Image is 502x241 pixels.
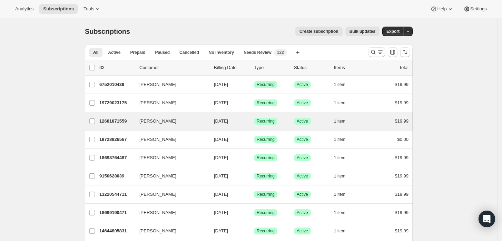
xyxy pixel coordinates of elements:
[85,28,130,35] span: Subscriptions
[214,100,228,105] span: [DATE]
[99,98,409,108] div: 19729023175[PERSON_NAME][DATE]SuccessRecurringSuccessActive1 item$19.99
[139,173,176,180] span: [PERSON_NAME]
[395,192,409,197] span: $19.99
[139,64,208,71] p: Customer
[99,81,134,88] p: 6752010439
[400,47,410,57] button: Sort the results
[386,29,400,34] span: Export
[257,82,275,87] span: Recurring
[334,210,345,215] span: 1 item
[395,228,409,233] span: $19.99
[214,228,228,233] span: [DATE]
[209,50,234,55] span: No inventory
[214,137,228,142] span: [DATE]
[297,210,308,215] span: Active
[135,189,204,200] button: [PERSON_NAME]
[244,50,272,55] span: Needs Review
[257,173,275,179] span: Recurring
[297,173,308,179] span: Active
[99,136,134,143] p: 19728826567
[368,47,385,57] button: Search and filter results
[397,137,409,142] span: $0.00
[334,137,345,142] span: 1 item
[257,210,275,215] span: Recurring
[99,153,409,163] div: 18698764487[PERSON_NAME][DATE]SuccessRecurringSuccessActive1 item$19.99
[139,209,176,216] span: [PERSON_NAME]
[179,50,199,55] span: Cancelled
[479,211,495,227] div: Open Intercom Messenger
[334,64,368,71] div: Items
[214,173,228,179] span: [DATE]
[155,50,170,55] span: Paused
[139,136,176,143] span: [PERSON_NAME]
[277,50,284,55] span: 122
[214,210,228,215] span: [DATE]
[99,228,134,234] p: 14644805831
[334,226,353,236] button: 1 item
[350,29,375,34] span: Bulk updates
[334,80,353,89] button: 1 item
[388,47,397,57] button: Customize table column order and visibility
[257,137,275,142] span: Recurring
[395,100,409,105] span: $19.99
[437,6,446,12] span: Help
[99,209,134,216] p: 18699190471
[214,82,228,87] span: [DATE]
[295,27,343,36] button: Create subscription
[297,155,308,161] span: Active
[297,100,308,106] span: Active
[257,118,275,124] span: Recurring
[135,171,204,182] button: [PERSON_NAME]
[395,173,409,179] span: $19.99
[334,190,353,199] button: 1 item
[15,6,33,12] span: Analytics
[135,97,204,108] button: [PERSON_NAME]
[139,154,176,161] span: [PERSON_NAME]
[459,4,491,14] button: Settings
[214,192,228,197] span: [DATE]
[297,228,308,234] span: Active
[99,208,409,218] div: 18699190471[PERSON_NAME][DATE]SuccessRecurringSuccessActive1 item$19.99
[334,82,345,87] span: 1 item
[83,6,94,12] span: Tools
[334,135,353,144] button: 1 item
[135,225,204,237] button: [PERSON_NAME]
[139,99,176,106] span: [PERSON_NAME]
[99,135,409,144] div: 19728826567[PERSON_NAME][DATE]SuccessRecurringSuccessActive1 item$0.00
[99,171,409,181] div: 9150628039[PERSON_NAME][DATE]SuccessRecurringSuccessActive1 item$19.99
[99,64,409,71] div: IDCustomerBilling DateTypeStatusItemsTotal
[43,6,74,12] span: Subscriptions
[395,210,409,215] span: $19.99
[135,79,204,90] button: [PERSON_NAME]
[334,98,353,108] button: 1 item
[93,50,98,55] span: All
[292,48,303,57] button: Create new view
[334,118,345,124] span: 1 item
[257,155,275,161] span: Recurring
[382,27,404,36] button: Export
[334,173,345,179] span: 1 item
[79,4,105,14] button: Tools
[99,80,409,89] div: 6752010439[PERSON_NAME][DATE]SuccessRecurringSuccessActive1 item$19.99
[395,82,409,87] span: $19.99
[139,228,176,234] span: [PERSON_NAME]
[257,228,275,234] span: Recurring
[11,4,38,14] button: Analytics
[135,116,204,127] button: [PERSON_NAME]
[214,64,248,71] p: Billing Date
[99,191,134,198] p: 13220544711
[297,192,308,197] span: Active
[345,27,380,36] button: Bulk updates
[399,64,409,71] p: Total
[135,207,204,218] button: [PERSON_NAME]
[470,6,487,12] span: Settings
[334,153,353,163] button: 1 item
[334,171,353,181] button: 1 item
[334,100,345,106] span: 1 item
[99,173,134,180] p: 9150628039
[139,81,176,88] span: [PERSON_NAME]
[99,99,134,106] p: 19729023175
[135,152,204,163] button: [PERSON_NAME]
[334,192,345,197] span: 1 item
[294,64,328,71] p: Status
